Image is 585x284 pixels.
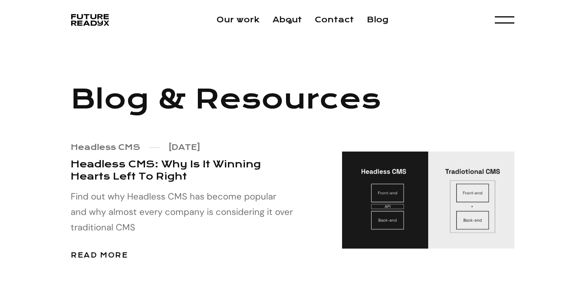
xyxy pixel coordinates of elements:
p: Find out why Headless CMS has become popular and why almost every company is considering it over ... [71,189,301,235]
div: Headless CMS [71,143,140,152]
h1: Blog & Resources [71,80,514,117]
a: About [273,15,302,24]
div: menu [495,11,514,28]
img: Headless CMS: Why Is It Winning Hearts Left To Right [342,152,514,249]
img: Futurereadyx Logo [71,12,110,28]
div: [DATE] [169,143,200,152]
a: Headless CMS[DATE]Headless CMS: Why Is It Winning Hearts Left To RightFind out why Headless CMS h... [71,134,514,267]
div: Read more [71,251,128,260]
a: Blog [367,15,388,24]
a: Our work [217,15,260,24]
h2: Headless CMS: Why Is It Winning Hearts Left To Right [71,158,301,182]
a: Contact [315,15,354,24]
a: home [71,12,110,28]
